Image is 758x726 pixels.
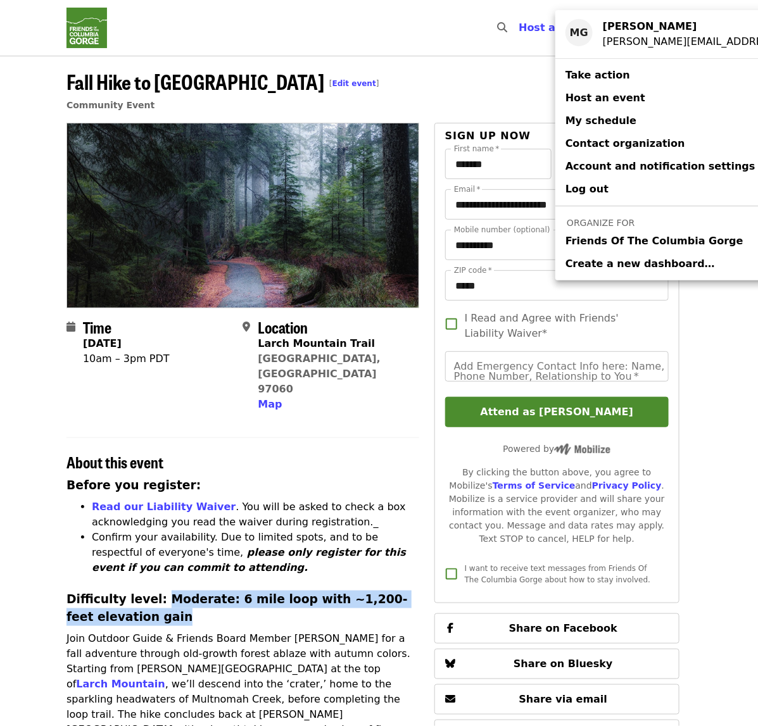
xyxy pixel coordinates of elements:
div: MG [565,19,593,46]
span: My schedule [565,115,636,127]
strong: [PERSON_NAME] [603,20,697,32]
span: Organize for [567,218,635,228]
span: Account and notification settings [565,160,755,172]
span: Host an event [565,92,645,104]
span: Take action [565,69,630,81]
span: Contact organization [565,137,685,149]
span: Create a new dashboard… [565,258,715,270]
span: Log out [565,183,609,195]
span: Friends Of The Columbia Gorge [565,234,743,249]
